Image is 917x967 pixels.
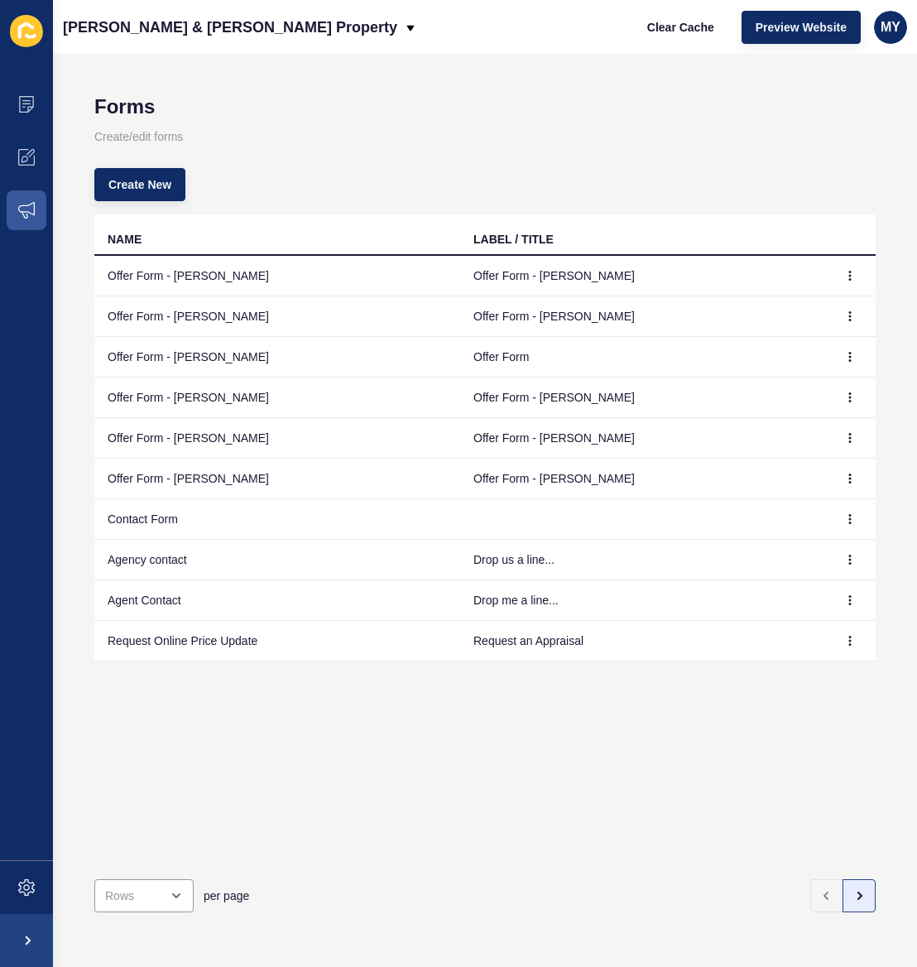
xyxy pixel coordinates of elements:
[647,19,714,36] span: Clear Cache
[460,378,826,418] td: Offer Form - [PERSON_NAME]
[94,499,460,540] td: Contact Form
[94,296,460,337] td: Offer Form - [PERSON_NAME]
[460,337,826,378] td: Offer Form
[881,19,900,36] span: MY
[460,418,826,459] td: Offer Form - [PERSON_NAME]
[460,540,826,580] td: Drop us a line...
[742,11,861,44] button: Preview Website
[204,888,249,904] span: per page
[94,418,460,459] td: Offer Form - [PERSON_NAME]
[460,256,826,296] td: Offer Form - [PERSON_NAME]
[460,296,826,337] td: Offer Form - [PERSON_NAME]
[94,540,460,580] td: Agency contact
[473,231,554,248] div: LABEL / TITLE
[460,621,826,662] td: Request an Appraisal
[756,19,847,36] span: Preview Website
[633,11,728,44] button: Clear Cache
[94,256,460,296] td: Offer Form - [PERSON_NAME]
[108,231,142,248] div: NAME
[460,580,826,621] td: Drop me a line...
[94,337,460,378] td: Offer Form - [PERSON_NAME]
[94,118,876,155] p: Create/edit forms
[94,879,194,912] div: open menu
[94,95,876,118] h1: Forms
[94,378,460,418] td: Offer Form - [PERSON_NAME]
[460,459,826,499] td: Offer Form - [PERSON_NAME]
[94,168,185,201] button: Create New
[94,621,460,662] td: Request Online Price Update
[94,580,460,621] td: Agent Contact
[94,459,460,499] td: Offer Form - [PERSON_NAME]
[108,176,171,193] span: Create New
[63,7,397,48] p: [PERSON_NAME] & [PERSON_NAME] Property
